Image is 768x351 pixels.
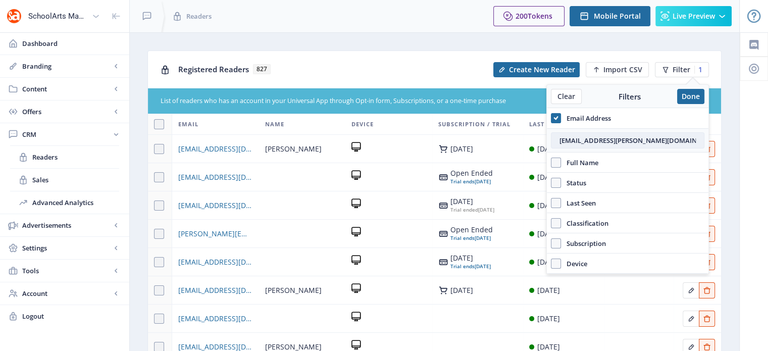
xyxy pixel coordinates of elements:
[699,313,715,322] a: Edit page
[178,284,252,296] a: [EMAIL_ADDRESS][DOMAIN_NAME]
[265,118,284,130] span: Name
[10,191,119,214] a: Advanced Analytics
[537,256,560,268] div: [DATE]
[22,107,111,117] span: Offers
[561,237,606,249] span: Subscription
[450,226,493,234] div: Open Ended
[586,62,649,77] button: Import CSV
[509,66,575,74] span: Create New Reader
[683,284,699,294] a: Edit page
[683,313,699,322] a: Edit page
[699,284,715,294] a: Edit page
[673,66,690,74] span: Filter
[265,284,322,296] span: [PERSON_NAME]
[537,313,560,325] div: [DATE]
[178,228,252,240] a: [PERSON_NAME][EMAIL_ADDRESS][PERSON_NAME][DOMAIN_NAME]
[22,288,111,298] span: Account
[673,12,715,20] span: Live Preview
[22,311,121,321] span: Logout
[161,96,648,106] div: List of readers who has an account in your Universal App through Opt-in form, Subscriptions, or a...
[487,62,580,77] a: New page
[450,178,475,185] span: Trial ends
[178,199,252,212] a: [EMAIL_ADDRESS][DOMAIN_NAME]
[22,266,111,276] span: Tools
[22,61,111,71] span: Branding
[561,217,608,229] span: Classification
[493,62,580,77] button: Create New Reader
[32,197,119,208] span: Advanced Analytics
[537,199,560,212] div: [DATE]
[450,197,494,206] div: [DATE]
[537,171,560,183] div: [DATE]
[10,169,119,191] a: Sales
[32,175,119,185] span: Sales
[178,143,252,155] a: [EMAIL_ADDRESS][DOMAIN_NAME]
[6,8,22,24] img: properties.app_icon.png
[438,118,510,130] span: Subscription / Trial
[450,177,493,185] div: [DATE]
[561,157,598,169] span: Full Name
[178,313,252,325] a: [EMAIL_ADDRESS][DOMAIN_NAME]
[450,234,493,242] div: [DATE]
[178,256,252,268] a: [EMAIL_ADDRESS][DOMAIN_NAME]
[561,197,596,209] span: Last Seen
[32,152,119,162] span: Readers
[22,220,111,230] span: Advertisements
[561,177,586,189] span: Status
[603,66,642,74] span: Import CSV
[493,6,565,26] button: 200Tokens
[582,91,677,102] div: Filters
[561,112,611,124] span: Email Address
[450,206,494,214] div: [DATE]
[178,64,249,74] span: Registered Readers
[655,62,709,77] button: Filter1
[186,11,212,21] span: Readers
[265,143,322,155] span: [PERSON_NAME]
[450,254,491,262] div: [DATE]
[178,118,198,130] span: Email
[450,145,473,153] div: [DATE]
[450,206,478,213] span: Trial ended
[450,263,475,270] span: Trial ends
[537,228,560,240] div: [DATE]
[253,64,271,74] span: 827
[22,243,111,253] span: Settings
[655,6,732,26] button: Live Preview
[528,11,552,21] span: Tokens
[450,169,493,177] div: Open Ended
[450,234,475,241] span: Trial ends
[529,118,562,130] span: Last Seen
[10,146,119,168] a: Readers
[22,38,121,48] span: Dashboard
[551,89,582,104] button: Clear
[537,284,560,296] div: [DATE]
[22,84,111,94] span: Content
[178,171,252,183] a: [EMAIL_ADDRESS][DOMAIN_NAME]
[22,129,111,139] span: CRM
[683,341,699,350] a: Edit page
[537,143,560,155] div: [DATE]
[351,118,374,130] span: Device
[561,258,587,270] span: Device
[699,341,715,350] a: Edit page
[28,5,88,27] div: SchoolArts Magazine
[677,89,704,104] button: Done
[594,12,641,20] span: Mobile Portal
[450,286,473,294] div: [DATE]
[694,66,702,74] div: 1
[580,62,649,77] a: New page
[570,6,650,26] button: Mobile Portal
[450,262,491,270] div: [DATE]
